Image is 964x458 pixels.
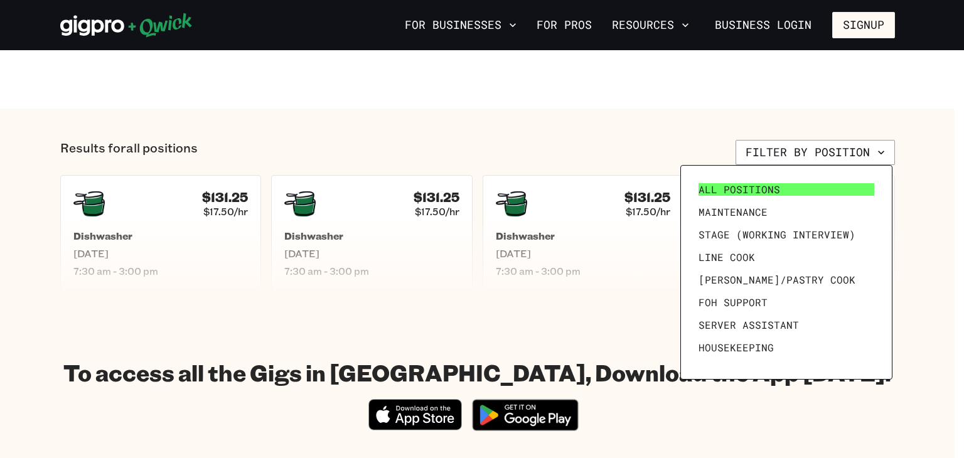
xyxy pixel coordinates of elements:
[699,228,855,241] span: Stage (working interview)
[699,183,780,196] span: All Positions
[699,296,768,309] span: FOH Support
[699,319,799,331] span: Server Assistant
[699,274,855,286] span: [PERSON_NAME]/Pastry Cook
[699,206,768,218] span: Maintenance
[694,178,879,366] ul: Filter by position
[699,251,755,264] span: Line Cook
[699,364,755,376] span: Prep Cook
[699,341,774,354] span: Housekeeping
